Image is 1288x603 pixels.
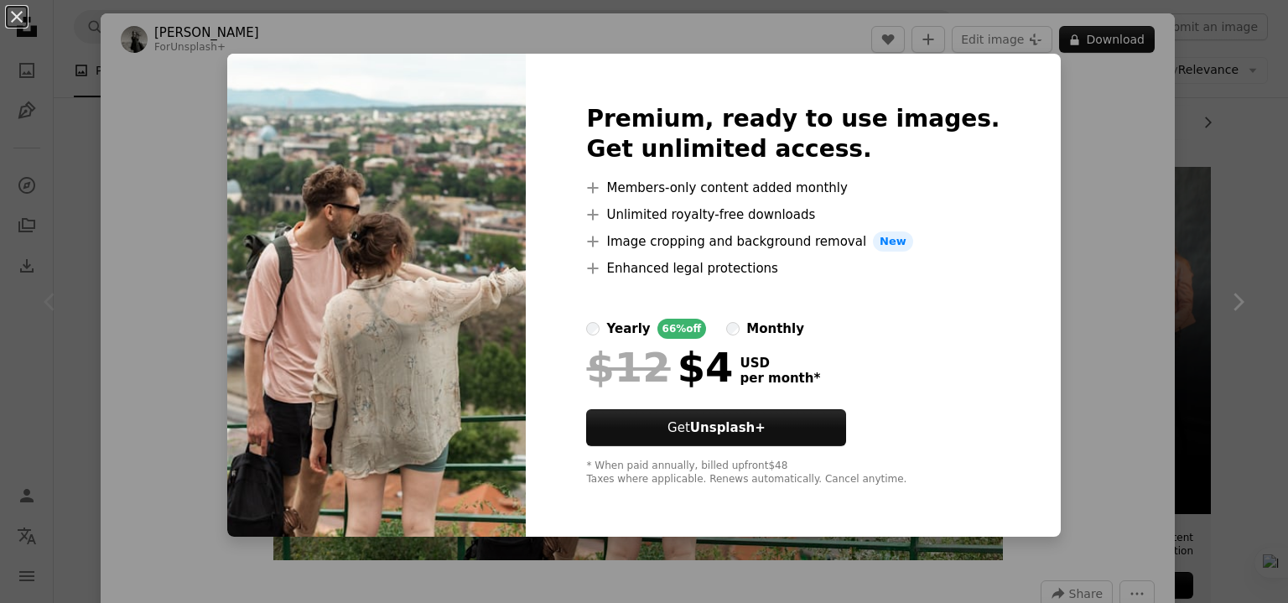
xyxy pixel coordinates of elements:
[586,409,846,446] button: GetUnsplash+
[873,231,913,252] span: New
[586,346,670,389] span: $12
[740,356,820,371] span: USD
[227,54,526,537] img: premium_photo-1685284203022-19aee18fffd5
[657,319,707,339] div: 66% off
[740,371,820,386] span: per month *
[586,322,600,335] input: yearly66%off
[586,258,1000,278] li: Enhanced legal protections
[586,104,1000,164] h2: Premium, ready to use images. Get unlimited access.
[586,231,1000,252] li: Image cropping and background removal
[606,319,650,339] div: yearly
[746,319,804,339] div: monthly
[586,346,733,389] div: $4
[586,460,1000,486] div: * When paid annually, billed upfront $48 Taxes where applicable. Renews automatically. Cancel any...
[586,178,1000,198] li: Members-only content added monthly
[690,420,766,435] strong: Unsplash+
[726,322,740,335] input: monthly
[586,205,1000,225] li: Unlimited royalty-free downloads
